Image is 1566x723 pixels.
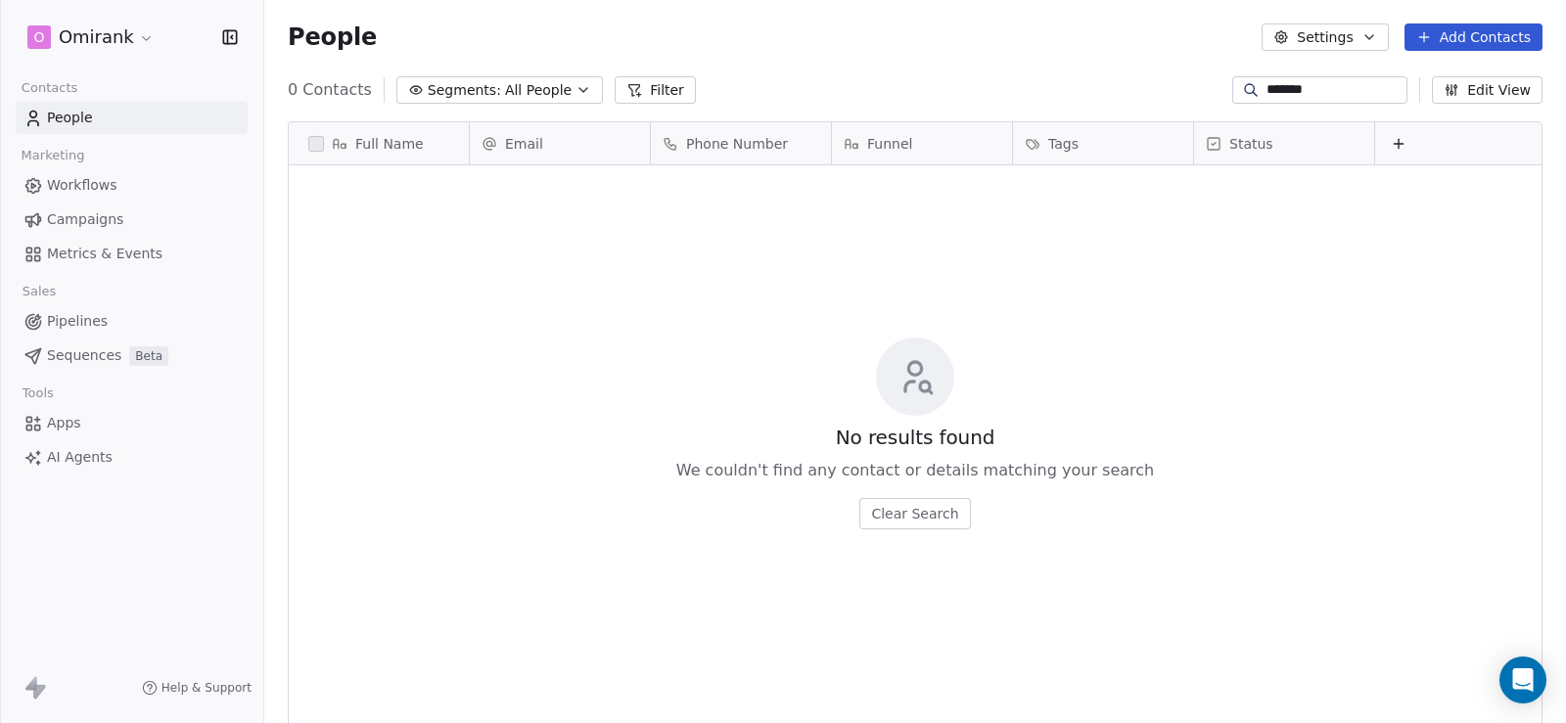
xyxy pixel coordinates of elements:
button: Add Contacts [1405,23,1543,51]
span: Marketing [13,141,93,170]
span: Status [1229,134,1273,154]
span: Apps [47,413,81,433]
a: People [16,102,248,134]
a: Apps [16,407,248,439]
span: Workflows [47,175,117,196]
div: Tags [1013,122,1193,164]
span: Campaigns [47,209,123,230]
span: 0 Contacts [288,78,372,102]
div: Phone Number [651,122,831,164]
span: Beta [129,346,168,366]
div: grid [470,165,1543,711]
span: O [33,27,44,47]
a: Pipelines [16,305,248,338]
span: Sales [14,277,65,306]
div: Funnel [832,122,1012,164]
span: Email [505,134,543,154]
span: AI Agents [47,447,113,468]
div: Open Intercom Messenger [1499,656,1546,703]
button: OOmirank [23,21,159,54]
span: Funnel [867,134,912,154]
span: Help & Support [161,680,252,696]
div: Status [1194,122,1374,164]
button: Clear Search [859,498,970,529]
span: We couldn't find any contact or details matching your search [676,459,1154,482]
div: Email [470,122,650,164]
span: Tools [14,379,62,408]
button: Settings [1262,23,1388,51]
a: SequencesBeta [16,339,248,372]
span: Metrics & Events [47,244,162,264]
a: Campaigns [16,203,248,236]
span: Phone Number [686,134,788,154]
div: Full Name [289,122,469,164]
button: Edit View [1432,76,1543,104]
span: Full Name [355,134,424,154]
span: Omirank [59,24,134,50]
span: People [288,23,377,52]
span: People [47,108,93,128]
a: Metrics & Events [16,238,248,270]
span: Segments: [428,80,501,101]
a: Help & Support [142,680,252,696]
div: grid [289,165,470,711]
span: Contacts [13,73,86,103]
span: Sequences [47,345,121,366]
span: Tags [1048,134,1079,154]
button: Filter [615,76,696,104]
span: Pipelines [47,311,108,332]
span: All People [505,80,572,101]
a: Workflows [16,169,248,202]
span: No results found [836,424,995,451]
a: AI Agents [16,441,248,474]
